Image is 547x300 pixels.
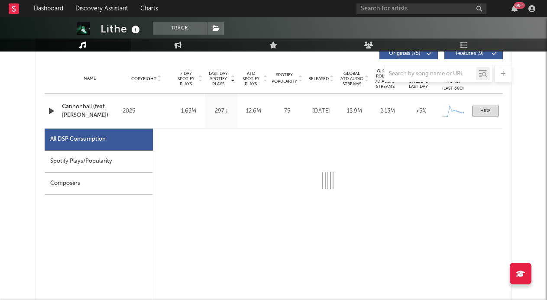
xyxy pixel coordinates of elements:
[45,173,153,195] div: Composers
[240,107,268,116] div: 12.6M
[444,48,503,59] button: Features(9)
[123,106,170,116] div: 2025
[511,5,518,12] button: 99+
[407,107,436,116] div: <5%
[450,51,490,56] span: Features ( 9 )
[100,22,142,36] div: Lithe
[307,107,336,116] div: [DATE]
[385,71,476,77] input: Search by song name or URL
[207,107,235,116] div: 297k
[385,51,425,56] span: Originals ( 75 )
[50,134,106,145] div: All DSP Consumption
[514,2,525,9] div: 99 +
[62,103,119,119] a: Cannonball (feat. [PERSON_NAME])
[340,107,369,116] div: 15.9M
[175,107,203,116] div: 1.63M
[45,151,153,173] div: Spotify Plays/Popularity
[379,48,438,59] button: Originals(75)
[272,107,302,116] div: 75
[373,107,402,116] div: 2.13M
[45,129,153,151] div: All DSP Consumption
[356,3,486,14] input: Search for artists
[153,22,207,35] button: Track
